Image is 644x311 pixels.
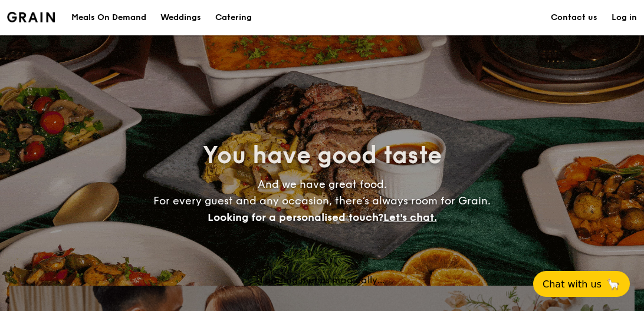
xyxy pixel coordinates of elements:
[9,274,635,286] div: Loading menus magically...
[383,211,437,224] span: Let's chat.
[543,279,602,290] span: Chat with us
[606,277,620,291] span: 🦙
[7,12,55,22] img: Grain
[7,12,55,22] a: Logotype
[533,271,630,297] button: Chat with us🦙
